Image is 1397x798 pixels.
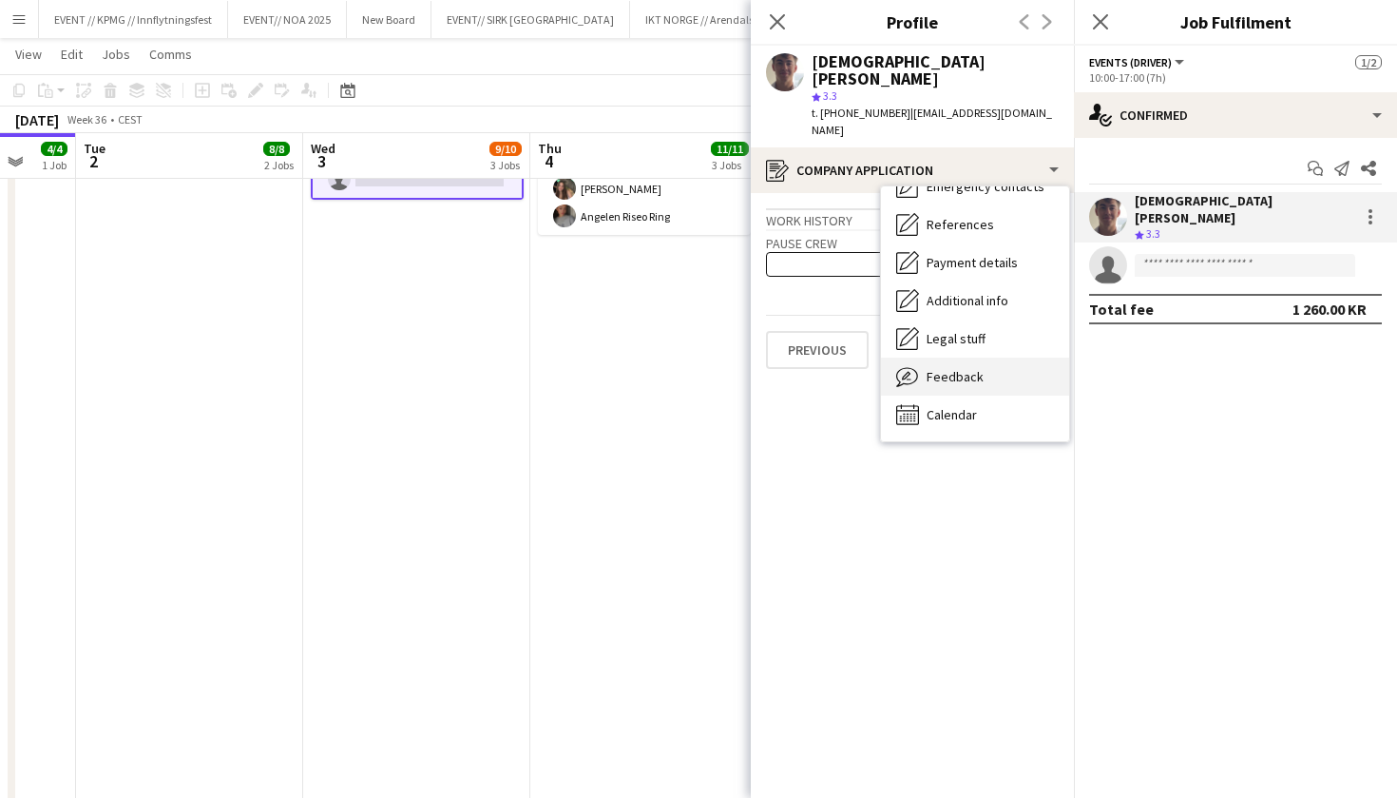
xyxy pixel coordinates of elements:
[41,142,67,156] span: 4/4
[1089,300,1154,319] div: Total fee
[263,142,290,156] span: 8/8
[15,110,59,129] div: [DATE]
[712,158,748,172] div: 3 Jobs
[881,320,1069,358] div: Legal stuff
[927,292,1008,309] span: Additional info
[308,150,335,172] span: 3
[751,10,1074,34] h3: Profile
[881,167,1069,205] div: Emergency contacts
[812,53,1059,88] div: [DEMOGRAPHIC_DATA][PERSON_NAME]
[535,150,562,172] span: 4
[63,112,110,127] span: Week 36
[1146,226,1160,241] span: 3.3
[630,1,789,38] button: IKT NORGE // Arendalsuka
[766,235,1059,252] h3: Pause crew
[751,147,1074,193] div: Company application
[102,46,130,63] span: Jobs
[1074,92,1397,138] div: Confirmed
[431,1,630,38] button: EVENT// SIRK [GEOGRAPHIC_DATA]
[53,42,90,67] a: Edit
[538,140,562,157] span: Thu
[927,330,986,347] span: Legal stuff
[8,42,49,67] a: View
[881,205,1069,243] div: References
[1089,55,1172,69] span: Events (Driver)
[927,216,994,233] span: References
[812,106,1052,137] span: | [EMAIL_ADDRESS][DOMAIN_NAME]
[1074,10,1397,34] h3: Job Fulfilment
[766,208,1059,229] div: Work history
[39,1,228,38] button: EVENT // KPMG // Innflytningsfest
[927,178,1044,195] span: Emergency contacts
[228,1,347,38] button: EVENT// NOA 2025
[42,158,67,172] div: 1 Job
[1089,55,1187,69] button: Events (Driver)
[84,140,105,157] span: Tue
[142,42,200,67] a: Comms
[881,396,1069,434] div: Calendar
[118,112,143,127] div: CEST
[823,88,837,103] span: 3.3
[927,368,984,385] span: Feedback
[881,243,1069,282] div: Payment details
[264,158,294,172] div: 2 Jobs
[81,150,105,172] span: 2
[711,142,749,156] span: 11/11
[149,46,192,63] span: Comms
[1355,55,1382,69] span: 1/2
[881,358,1069,396] div: Feedback
[15,46,42,63] span: View
[490,158,521,172] div: 3 Jobs
[1089,70,1382,85] div: 10:00-17:00 (7h)
[94,42,138,67] a: Jobs
[927,406,977,423] span: Calendar
[927,254,1018,271] span: Payment details
[812,106,910,120] span: t. [PHONE_NUMBER]
[881,282,1069,320] div: Additional info
[61,46,83,63] span: Edit
[311,140,335,157] span: Wed
[489,142,522,156] span: 9/10
[766,252,1059,277] button: Pause
[538,143,751,235] app-card-role: Events (Event Staff)2/209:00-18:00 (9h)[PERSON_NAME]Angelen Riseo Ring
[347,1,431,38] button: New Board
[1292,300,1367,319] div: 1 260.00 KR
[766,331,869,369] button: Previous
[1135,192,1351,226] div: [DEMOGRAPHIC_DATA][PERSON_NAME]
